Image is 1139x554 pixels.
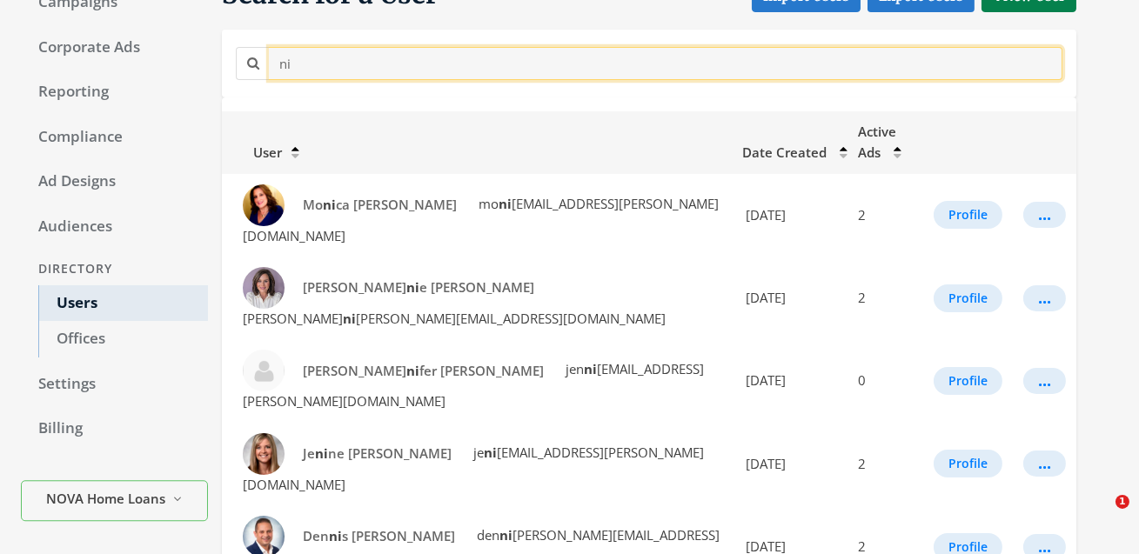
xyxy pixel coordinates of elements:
[21,164,208,200] a: Ad Designs
[1038,297,1051,299] div: ...
[858,123,896,161] span: Active Ads
[303,527,455,544] span: Den s [PERSON_NAME]
[21,253,208,285] div: Directory
[291,520,466,552] a: Dennis [PERSON_NAME]
[243,310,666,327] span: [PERSON_NAME] [PERSON_NAME][EMAIL_ADDRESS][DOMAIN_NAME]
[243,350,285,391] img: Jennifer Skaggs profile
[243,267,285,309] img: Jeannie Davis profile
[303,362,544,379] span: [PERSON_NAME] fer [PERSON_NAME]
[934,201,1002,229] button: Profile
[1116,495,1129,509] span: 1
[406,362,419,379] strong: ni
[848,423,923,505] td: 2
[1038,214,1051,216] div: ...
[1038,380,1051,382] div: ...
[21,119,208,156] a: Compliance
[21,366,208,403] a: Settings
[1023,202,1066,228] button: ...
[732,423,848,505] td: [DATE]
[232,144,282,161] span: User
[46,489,165,509] span: NOVA Home Loans
[406,278,419,296] strong: ni
[732,257,848,339] td: [DATE]
[1038,546,1051,548] div: ...
[934,367,1002,395] button: Profile
[21,410,208,447] a: Billing
[1038,463,1051,464] div: ...
[934,284,1002,312] button: Profile
[303,444,452,462] span: Je ne [PERSON_NAME]
[21,30,208,66] a: Corporate Ads
[315,444,328,462] strong: ni
[21,74,208,110] a: Reporting
[243,433,285,475] img: Jenine Roach profile
[934,450,1002,477] button: Profile
[21,480,208,521] button: NOVA Home Loans
[323,196,336,213] strong: ni
[291,271,546,304] a: [PERSON_NAME]nie [PERSON_NAME]
[499,526,513,544] strong: ni
[848,339,923,422] td: 0
[243,184,285,226] img: Monica Mollette profile
[499,195,512,212] strong: ni
[38,321,208,357] a: Offices
[742,144,827,161] span: Date Created
[247,57,259,70] i: Search for a name or email address
[38,285,208,322] a: Users
[343,310,356,327] strong: ni
[584,360,597,377] strong: ni
[329,527,342,544] strong: ni
[1023,368,1066,394] button: ...
[291,437,463,470] a: Jenine [PERSON_NAME]
[243,195,719,244] span: mo [EMAIL_ADDRESS][PERSON_NAME][DOMAIN_NAME]
[303,196,457,213] span: Mo ca [PERSON_NAME]
[291,355,555,387] a: [PERSON_NAME]nifer [PERSON_NAME]
[848,257,923,339] td: 2
[21,209,208,245] a: Audiences
[1023,451,1066,477] button: ...
[484,444,497,461] strong: ni
[1080,495,1122,537] iframe: Intercom live chat
[303,278,534,296] span: [PERSON_NAME] e [PERSON_NAME]
[732,174,848,257] td: [DATE]
[269,47,1062,79] input: Search for a name or email address
[291,189,468,221] a: Monica [PERSON_NAME]
[243,444,704,493] span: je [EMAIL_ADDRESS][PERSON_NAME][DOMAIN_NAME]
[848,174,923,257] td: 2
[1023,285,1066,311] button: ...
[732,339,848,422] td: [DATE]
